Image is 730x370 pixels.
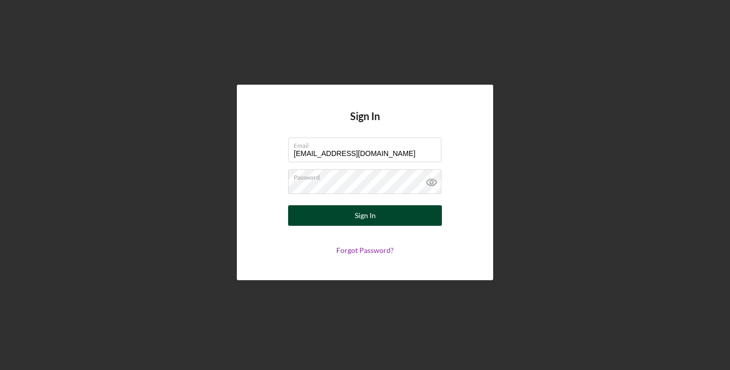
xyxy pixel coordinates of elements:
[294,170,441,181] label: Password
[336,246,394,255] a: Forgot Password?
[350,110,380,138] h4: Sign In
[288,205,442,226] button: Sign In
[294,138,441,149] label: Email
[355,205,376,226] div: Sign In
